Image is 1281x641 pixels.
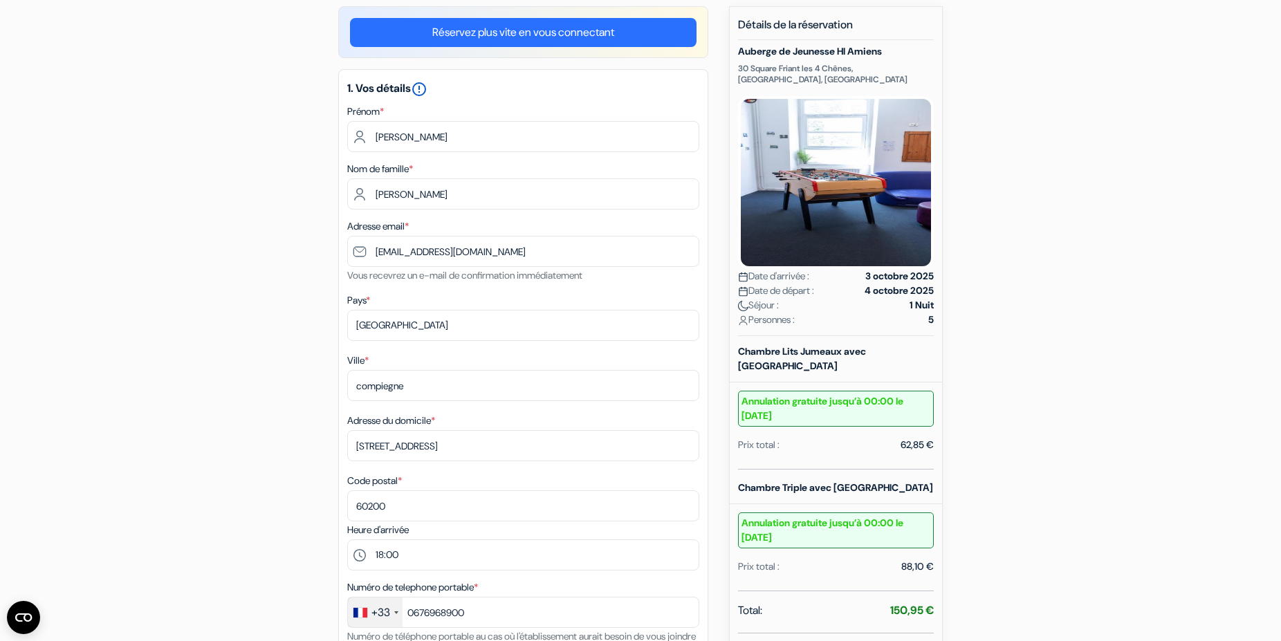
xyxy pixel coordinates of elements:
b: Chambre Lits Jumeaux avec [GEOGRAPHIC_DATA] [738,345,866,372]
img: calendar.svg [738,272,748,282]
label: Prénom [347,104,384,119]
i: error_outline [411,81,427,97]
label: Numéro de telephone portable [347,580,478,595]
img: calendar.svg [738,286,748,297]
button: Ouvrir le widget CMP [7,601,40,634]
label: Adresse du domicile [347,414,435,428]
small: Vous recevrez un e-mail de confirmation immédiatement [347,269,582,281]
small: Annulation gratuite jusqu’à 00:00 le [DATE] [738,391,934,427]
span: Personnes : [738,313,795,327]
div: +33 [371,604,390,621]
strong: 5 [928,313,934,327]
div: 88,10 € [901,559,934,574]
strong: 4 octobre 2025 [865,284,934,298]
strong: 3 octobre 2025 [865,269,934,284]
div: 62,85 € [901,438,934,452]
input: Entrer adresse e-mail [347,236,699,267]
h5: Auberge de Jeunesse HI Amiens [738,46,934,57]
img: moon.svg [738,301,748,311]
label: Code postal [347,474,402,488]
span: Date de départ : [738,284,814,298]
h5: 1. Vos détails [347,81,699,97]
label: Adresse email [347,219,409,234]
a: Réservez plus vite en vous connectant [350,18,697,47]
div: Prix total : [738,559,780,574]
div: France: +33 [348,597,403,627]
span: Total: [738,602,762,619]
div: Prix total : [738,438,780,452]
input: Entrer le nom de famille [347,178,699,210]
label: Ville [347,353,369,368]
p: 30 Square Friant les 4 Chênes, [GEOGRAPHIC_DATA], [GEOGRAPHIC_DATA] [738,63,934,85]
a: error_outline [411,81,427,95]
input: Entrez votre prénom [347,121,699,152]
b: Chambre Triple avec [GEOGRAPHIC_DATA] [738,481,933,494]
label: Pays [347,293,370,308]
span: Date d'arrivée : [738,269,809,284]
label: Nom de famille [347,162,413,176]
small: Annulation gratuite jusqu’à 00:00 le [DATE] [738,512,934,548]
strong: 1 Nuit [910,298,934,313]
span: Séjour : [738,298,779,313]
img: user_icon.svg [738,315,748,326]
h5: Détails de la réservation [738,18,934,40]
strong: 150,95 € [890,603,934,617]
label: Heure d'arrivée [347,523,409,537]
input: 6 12 34 56 78 [347,597,699,628]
